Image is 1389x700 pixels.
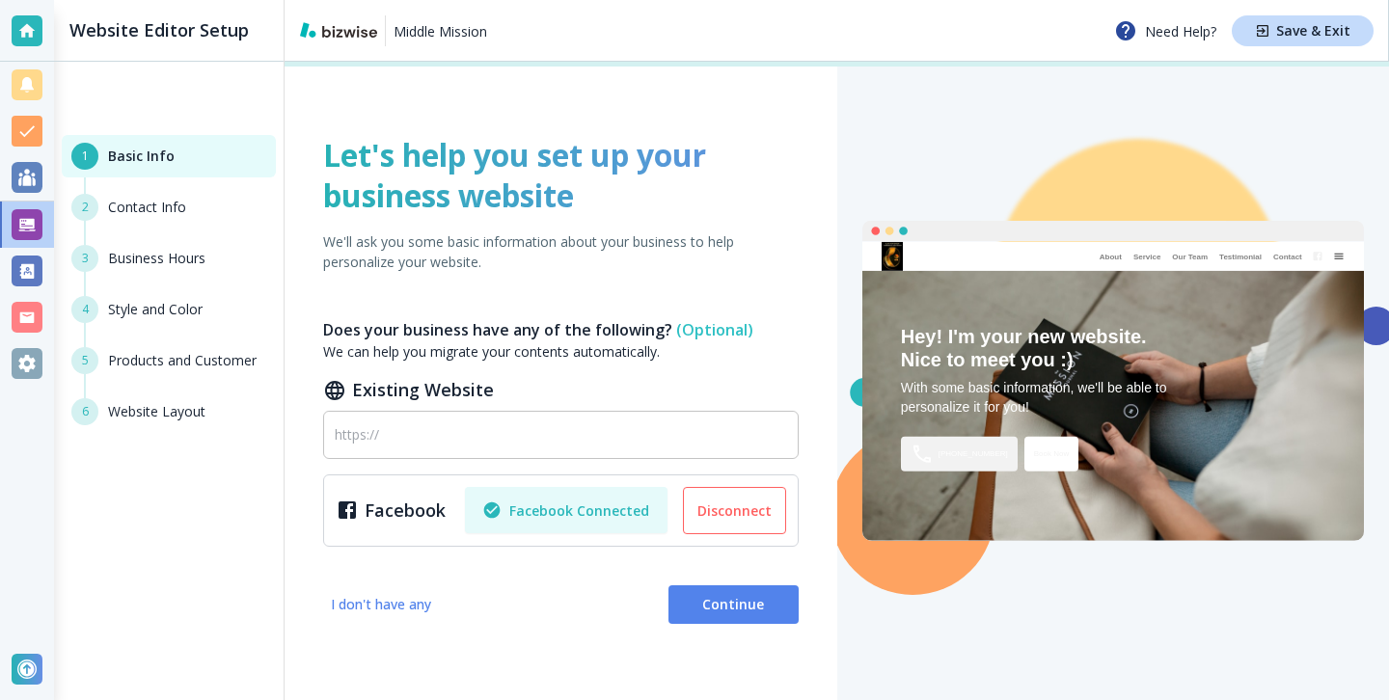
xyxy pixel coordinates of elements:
div: Facebook [336,498,453,524]
input: https:// [335,426,787,444]
div: Testimonial [1213,253,1267,261]
p: Need Help? [1114,19,1216,42]
p: We'll ask you some basic information about your business to help personalize your website. [323,231,799,272]
span: Disconnect [697,501,772,521]
h6: Basic Info [108,146,175,167]
div: With some basic information, we'll be able to personalize it for you! [901,379,1325,417]
div: [PHONE_NUMBER] [901,436,1018,471]
img: Middle Mission [882,242,903,271]
span: 1 [82,148,89,165]
button: I don't have any [323,585,439,624]
button: Continue [668,585,799,624]
span: Continue [684,595,783,614]
div: Hey! I'm your new website. Nice to meet you :) [901,325,1325,371]
div: About [1094,253,1128,261]
div: Service [1128,253,1166,261]
div: Book Now [1024,436,1078,471]
p: We can help you migrate your contents automatically. [323,341,799,362]
a: Middle Mission [394,15,487,46]
h2: Existing Website [323,377,799,403]
div: Our Team [1166,253,1213,261]
h6: Facebook Connected [482,500,649,520]
p: Middle Mission [394,21,487,41]
button: 1Basic Info [62,135,276,177]
div: Contact [1267,253,1308,261]
h2: Website Editor Setup [69,17,249,43]
button: Disconnect [683,487,786,535]
button: Save & Exit [1232,15,1374,46]
h4: Save & Exit [1276,24,1350,38]
span: I don't have any [331,595,431,614]
span: (Optional) [676,319,753,340]
img: bizwise [300,22,377,38]
h6: Does your business have any of the following? [323,318,799,341]
h1: Let's help you set up your business website [323,135,799,216]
